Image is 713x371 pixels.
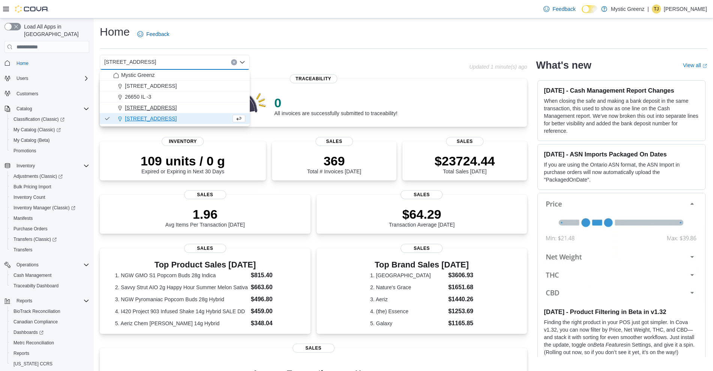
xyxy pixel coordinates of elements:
[2,296,92,306] button: Reports
[664,5,707,14] p: [PERSON_NAME]
[11,359,89,368] span: Washington CCRS
[11,281,89,290] span: Traceabilty Dashboard
[231,59,237,65] button: Clear input
[14,205,75,211] span: Inventory Manager (Classic)
[8,182,92,192] button: Bulk Pricing Import
[14,74,31,83] button: Users
[274,95,397,116] div: All invoices are successfully submitted to traceability!
[14,283,59,289] span: Traceabilty Dashboard
[11,182,54,191] a: Bulk Pricing Import
[14,215,33,221] span: Manifests
[647,5,649,14] p: |
[11,125,64,134] a: My Catalog (Classic)
[100,102,250,113] button: [STREET_ADDRESS]
[544,97,699,135] p: When closing the safe and making a bank deposit in the same transaction, this used to show as one...
[448,283,473,292] dd: $1651.68
[125,82,177,90] span: [STREET_ADDRESS]
[8,146,92,156] button: Promotions
[141,153,225,168] p: 109 units / 0 g
[100,70,250,124] div: Choose from the following options
[14,247,32,253] span: Transfers
[540,2,578,17] a: Feedback
[11,203,78,212] a: Inventory Manager (Classic)
[115,308,248,315] dt: 4. I420 Project 903 Infused Shake 14g Hybrid SALE DD
[14,319,58,325] span: Canadian Compliance
[544,87,699,94] h3: [DATE] - Cash Management Report Changes
[14,116,65,122] span: Classification (Classic)
[251,271,295,280] dd: $815.40
[100,113,250,124] button: [STREET_ADDRESS]
[14,184,51,190] span: Bulk Pricing Import
[2,260,92,270] button: Operations
[14,89,89,98] span: Customers
[100,24,130,39] h1: Home
[14,127,61,133] span: My Catalog (Classic)
[11,214,36,223] a: Manifests
[11,328,89,337] span: Dashboards
[652,5,661,14] div: Tiffany Jackson
[11,193,48,202] a: Inventory Count
[8,338,92,348] button: Metrc Reconciliation
[115,296,248,303] dt: 3. NGW Pyromaniac Popcorn Buds 28g Hybrid
[290,74,337,83] span: Traceability
[8,327,92,338] a: Dashboards
[17,75,28,81] span: Users
[11,172,89,181] span: Adjustments (Classic)
[251,283,295,292] dd: $663.60
[370,296,445,303] dt: 3. Aeriz
[14,59,32,68] a: Home
[562,357,573,363] a: docs
[544,308,699,315] h3: [DATE] - Product Filtering in Beta in v1.32
[11,136,89,145] span: My Catalog (Beta)
[435,153,495,174] div: Total Sales [DATE]
[115,284,248,291] dt: 2. Savvy Strut AIO 2g Happy Hour Summer Melon Sativa
[469,64,527,70] p: Updated 1 minute(s) ago
[8,213,92,224] button: Manifests
[307,153,361,168] p: 369
[8,224,92,234] button: Purchase Orders
[14,104,35,113] button: Catalog
[8,203,92,213] a: Inventory Manager (Classic)
[14,74,89,83] span: Users
[544,356,699,371] p: See the for more details, and after you’ve given it a try.
[11,317,61,326] a: Canadian Compliance
[11,245,89,254] span: Transfers
[8,348,92,359] button: Reports
[11,317,89,326] span: Canadian Compliance
[184,244,226,253] span: Sales
[8,135,92,146] button: My Catalog (Beta)
[17,60,29,66] span: Home
[544,161,699,183] p: If you are using the Ontario ASN format, the ASN Import in purchase orders will now automatically...
[100,81,250,92] button: [STREET_ADDRESS]
[8,281,92,291] button: Traceabilty Dashboard
[100,70,250,81] button: Mystic Greenz
[115,272,248,279] dt: 1. NGW GMO S1 Popcorn Buds 28g Indica
[582,5,597,13] input: Dark Mode
[14,296,35,305] button: Reports
[11,136,53,145] a: My Catalog (Beta)
[11,125,89,134] span: My Catalog (Classic)
[11,338,89,347] span: Metrc Reconciliation
[14,161,89,170] span: Inventory
[100,92,250,102] button: 26650 IL -3
[11,203,89,212] span: Inventory Manager (Classic)
[14,58,89,68] span: Home
[15,5,49,13] img: Cova
[448,295,473,304] dd: $1440.26
[14,260,89,269] span: Operations
[162,137,204,146] span: Inventory
[134,27,172,42] a: Feedback
[446,137,483,146] span: Sales
[11,235,89,244] span: Transfers (Classic)
[14,329,44,335] span: Dashboards
[115,260,295,269] h3: Top Product Sales [DATE]
[115,320,248,327] dt: 5. Aeriz Chem [PERSON_NAME] 14g Hybrid
[370,272,445,279] dt: 1. [GEOGRAPHIC_DATA]
[11,349,32,358] a: Reports
[11,115,89,124] span: Classification (Classic)
[274,95,397,110] p: 0
[14,104,89,113] span: Catalog
[370,308,445,315] dt: 4. (the) Essence
[141,153,225,174] div: Expired or Expiring in Next 30 Days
